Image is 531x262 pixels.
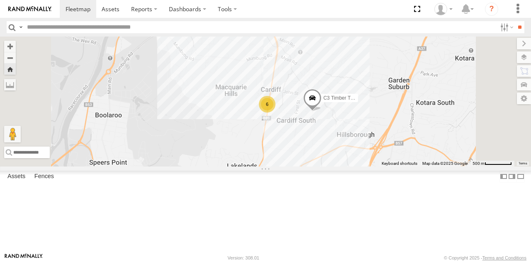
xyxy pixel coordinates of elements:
[485,2,498,16] i: ?
[4,52,16,64] button: Zoom out
[17,21,24,33] label: Search Query
[323,95,360,101] span: C3 Timber Truck
[499,171,508,183] label: Dock Summary Table to the Left
[8,6,51,12] img: rand-logo.svg
[517,93,531,104] label: Map Settings
[444,255,526,260] div: © Copyright 2025 -
[4,126,21,142] button: Drag Pegman onto the map to open Street View
[516,171,525,183] label: Hide Summary Table
[4,64,16,75] button: Zoom Home
[30,171,58,183] label: Fences
[497,21,515,33] label: Search Filter Options
[5,254,43,262] a: Visit our Website
[422,161,468,166] span: Map data ©2025 Google
[519,162,527,165] a: Terms (opens in new tab)
[4,79,16,91] label: Measure
[259,96,275,113] div: 6
[3,171,29,183] label: Assets
[470,161,514,167] button: Map scale: 500 m per 62 pixels
[473,161,485,166] span: 500 m
[482,255,526,260] a: Terms and Conditions
[508,171,516,183] label: Dock Summary Table to the Right
[4,41,16,52] button: Zoom in
[431,3,455,15] div: Peter Clarence
[382,161,417,167] button: Keyboard shortcuts
[228,255,259,260] div: Version: 308.01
